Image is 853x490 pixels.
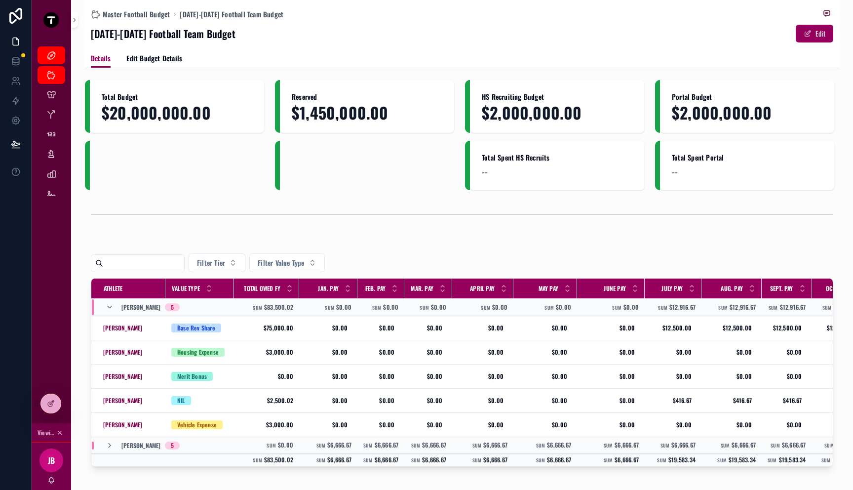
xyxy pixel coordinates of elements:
[239,324,293,332] span: $75,000.00
[492,303,507,311] span: $0.00
[375,455,399,464] span: $6,666.67
[365,285,386,292] span: Feb. Pay
[772,397,802,405] span: $416.67
[309,397,348,405] span: $0.00
[615,441,639,449] span: $6,666.67
[470,285,495,292] span: April Pay
[102,104,252,121] span: $20,000,000.00
[462,372,504,380] span: $0.00
[523,372,567,380] span: $0.00
[796,25,833,42] button: Edit
[544,304,554,311] small: Sum
[822,304,832,311] small: Sum
[772,372,802,380] span: $0.00
[769,304,778,311] small: Sum
[103,397,143,405] a: [PERSON_NAME]
[770,285,793,292] span: Sept. Pay
[103,9,170,19] span: Master Football Budget
[363,457,373,464] small: Sum
[472,457,482,464] small: Sum
[587,372,635,380] span: $0.00
[103,372,143,380] a: [PERSON_NAME]
[309,348,348,356] span: $0.00
[126,49,182,69] a: Edit Budget Details
[587,324,635,332] span: $0.00
[615,455,639,464] span: $6,666.67
[267,442,276,449] small: Sum
[126,53,182,63] span: Edit Budget Details
[483,455,507,464] span: $6,666.67
[658,304,667,311] small: Sum
[43,12,59,28] img: App logo
[375,441,399,449] span: $6,666.67
[732,441,756,449] span: $6,666.67
[655,421,692,429] span: $0.00
[249,253,324,272] button: Select Button
[556,303,571,311] span: $0.00
[239,348,293,356] span: $3,000.00
[367,372,394,380] span: $0.00
[411,442,421,449] small: Sum
[772,324,802,332] span: $12,500.00
[253,457,262,464] small: Sum
[482,153,632,163] span: Total Spent HS Recruits
[327,455,351,464] span: $6,666.67
[420,304,429,311] small: Sum
[177,420,217,429] div: Vehicle Expense
[103,324,143,332] span: [PERSON_NAME]
[171,303,174,311] div: 5
[177,372,207,381] div: Merit Bonus
[604,457,613,464] small: Sum
[729,455,756,464] span: $19,583.34
[587,397,635,405] span: $0.00
[483,441,507,449] span: $6,666.67
[327,441,351,449] span: $6,666.67
[721,442,730,449] small: Sum
[278,441,293,449] span: $0.00
[414,421,442,429] span: $0.00
[309,421,348,429] span: $0.00
[587,348,635,356] span: $0.00
[372,304,382,311] small: Sum
[462,348,504,356] span: $0.00
[671,441,696,449] span: $6,666.67
[103,421,143,429] span: [PERSON_NAME]
[121,442,161,449] span: [PERSON_NAME]
[655,372,692,380] span: $0.00
[258,258,304,268] span: Filter Value Type
[91,9,170,19] a: Master Football Budget
[292,92,442,102] span: Reserved
[672,92,822,102] span: Portal Budget
[672,153,822,163] span: Total Spent Portal
[411,457,421,464] small: Sum
[414,348,442,356] span: $0.00
[239,397,293,405] span: $2,500.02
[264,455,293,464] span: $83,500.02
[717,457,727,464] small: Sum
[669,303,696,311] span: $12,916.67
[711,397,752,405] span: $416.67
[771,442,780,449] small: Sum
[91,27,235,41] h1: [DATE]-[DATE] Football Team Budget
[367,397,394,405] span: $0.00
[244,285,280,292] span: Total Owed FY
[411,285,433,292] span: Mar. Pay
[121,303,161,311] span: [PERSON_NAME]
[104,285,122,292] span: Athlete
[523,397,567,405] span: $0.00
[623,303,639,311] span: $0.00
[536,457,545,464] small: Sum
[826,285,847,292] span: Oct. Pay
[604,285,626,292] span: June Pay
[103,348,143,356] a: [PERSON_NAME]
[672,104,822,121] span: $2,000,000.00
[730,303,756,311] span: $12,916.67
[180,9,283,19] a: [DATE]-[DATE] Football Team Budget
[782,441,806,449] span: $6,666.67
[481,304,490,311] small: Sum
[711,348,752,356] span: $0.00
[414,397,442,405] span: $0.00
[711,324,752,332] span: $12,500.00
[91,49,111,68] a: Details
[547,455,571,464] span: $6,666.67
